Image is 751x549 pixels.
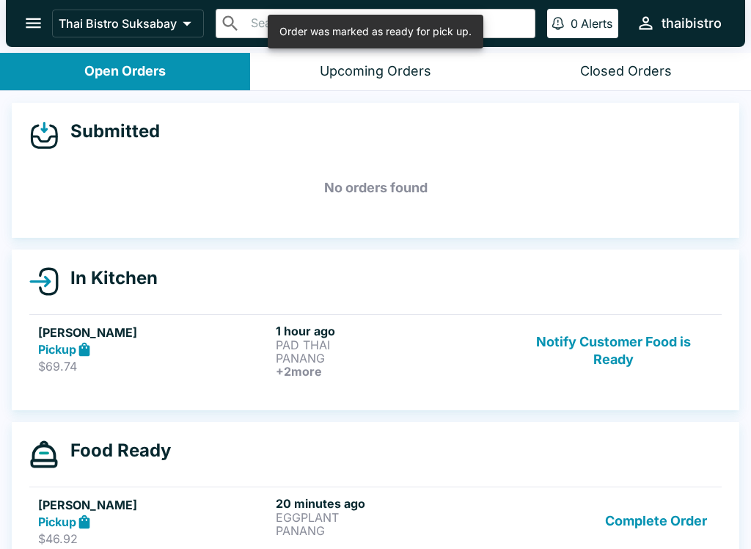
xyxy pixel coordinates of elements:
p: EGGPLANT [276,511,508,524]
h6: 1 hour ago [276,324,508,338]
h5: [PERSON_NAME] [38,496,270,514]
input: Search orders by name or phone number [246,13,529,34]
button: thaibistro [630,7,728,39]
p: 0 [571,16,578,31]
button: open drawer [15,4,52,42]
a: [PERSON_NAME]Pickup$69.741 hour agoPAD THAIPANANG+2moreNotify Customer Food is Ready [29,314,722,387]
h5: [PERSON_NAME] [38,324,270,341]
p: $69.74 [38,359,270,374]
h6: + 2 more [276,365,508,378]
button: Notify Customer Food is Ready [514,324,713,378]
strong: Pickup [38,342,76,357]
button: Thai Bistro Suksabay [52,10,204,37]
p: Thai Bistro Suksabay [59,16,177,31]
strong: Pickup [38,515,76,529]
h5: No orders found [29,161,722,214]
div: Upcoming Orders [320,63,431,80]
h4: Food Ready [59,440,171,462]
p: PANANG [276,352,508,365]
p: $46.92 [38,531,270,546]
div: Open Orders [84,63,166,80]
div: thaibistro [662,15,722,32]
button: Complete Order [599,496,713,547]
div: Order was marked as ready for pick up. [279,19,472,44]
h6: 20 minutes ago [276,496,508,511]
h4: Submitted [59,120,160,142]
div: Closed Orders [580,63,672,80]
p: PANANG [276,524,508,537]
p: Alerts [581,16,612,31]
p: PAD THAI [276,338,508,352]
h4: In Kitchen [59,267,158,289]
